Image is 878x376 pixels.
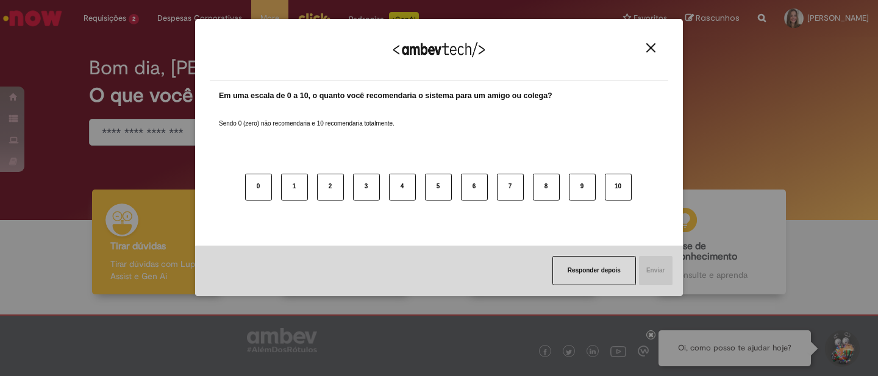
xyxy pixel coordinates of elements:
[569,174,596,200] button: 9
[393,42,485,57] img: Logo Ambevtech
[605,174,632,200] button: 10
[552,256,636,285] button: Responder depois
[245,174,272,200] button: 0
[646,43,655,52] img: Close
[281,174,308,200] button: 1
[533,174,560,200] button: 8
[317,174,344,200] button: 2
[497,174,524,200] button: 7
[353,174,380,200] button: 3
[643,43,659,53] button: Close
[425,174,452,200] button: 5
[461,174,488,200] button: 6
[389,174,416,200] button: 4
[219,105,394,128] label: Sendo 0 (zero) não recomendaria e 10 recomendaria totalmente.
[219,90,552,102] label: Em uma escala de 0 a 10, o quanto você recomendaria o sistema para um amigo ou colega?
